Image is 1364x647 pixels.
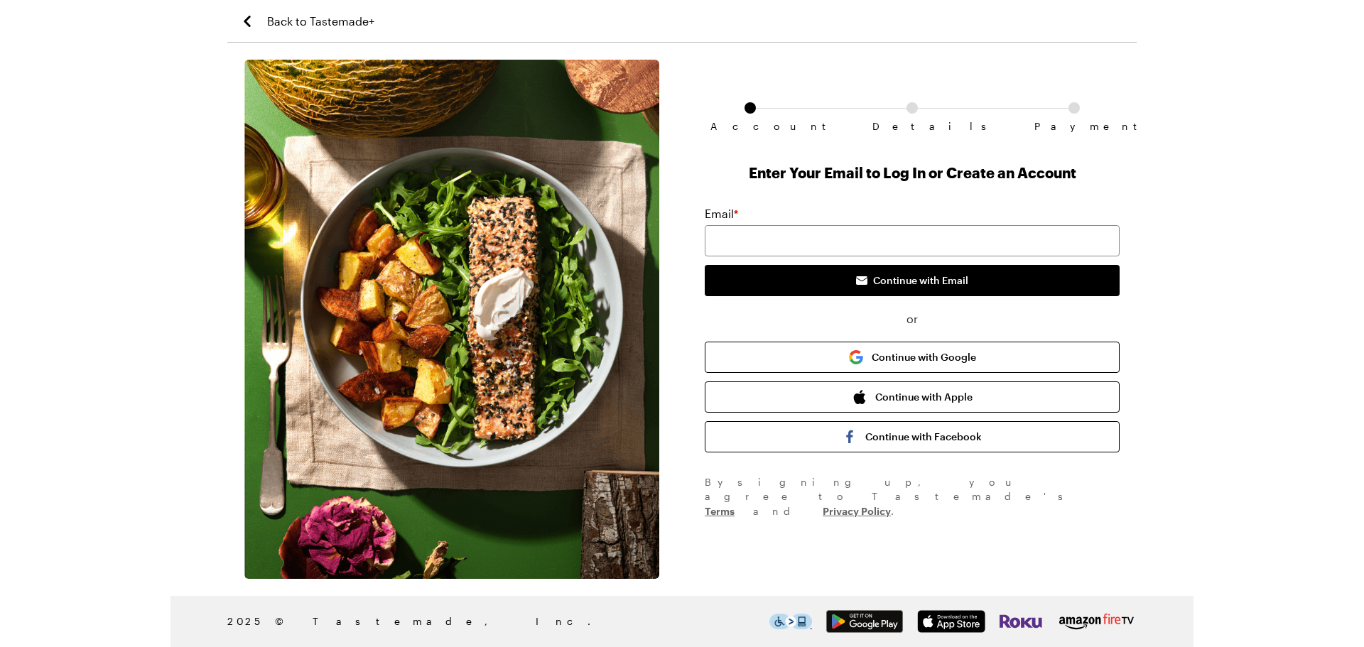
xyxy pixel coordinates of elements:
[1056,610,1137,633] img: Amazon Fire TV
[227,614,769,629] span: 2025 © Tastemade, Inc.
[705,102,1120,121] ol: Subscription checkout form navigation
[705,163,1120,183] h1: Enter Your Email to Log In or Create an Account
[705,205,738,222] label: Email
[705,421,1120,452] button: Continue with Facebook
[769,614,812,629] img: This icon serves as a link to download the Level Access assistive technology app for individuals ...
[917,610,985,633] img: App Store
[1034,121,1114,132] span: Payment
[705,342,1120,373] button: Continue with Google
[705,265,1120,296] button: Continue with Email
[872,121,952,132] span: Details
[705,310,1120,327] span: or
[873,273,968,288] span: Continue with Email
[705,504,735,517] a: Terms
[705,381,1120,413] button: Continue with Apple
[1000,610,1042,633] img: Roku
[826,610,903,633] img: Google Play
[823,504,891,517] a: Privacy Policy
[710,121,790,132] span: Account
[267,13,374,30] span: Back to Tastemade+
[705,475,1120,518] div: By signing up , you agree to Tastemade's and .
